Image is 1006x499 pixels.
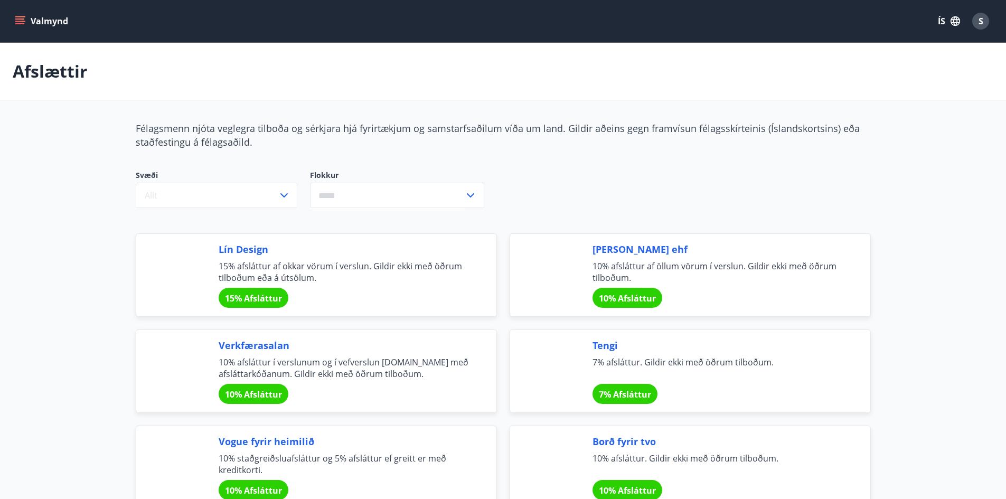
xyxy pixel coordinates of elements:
span: 10% staðgreiðsluafsláttur og 5% afsláttur ef greitt er með kreditkorti. [219,453,471,476]
span: 10% afsláttur af öllum vörum í verslun. Gildir ekki með öðrum tilboðum. [593,260,845,284]
button: Allt [136,183,297,208]
span: 15% Afsláttur [225,293,282,304]
span: Borð fyrir tvo [593,435,845,448]
span: Lín Design [219,242,471,256]
span: 15% afsláttur af okkar vörum í verslun. Gildir ekki með öðrum tilboðum eða á útsölum. [219,260,471,284]
span: 7% afsláttur. Gildir ekki með öðrum tilboðum. [593,356,845,380]
span: 10% Afsláttur [599,293,656,304]
span: 10% Afsláttur [599,485,656,496]
label: Flokkur [310,170,484,181]
span: Tengi [593,338,845,352]
span: 7% Afsláttur [599,389,651,400]
span: Vogue fyrir heimilið [219,435,471,448]
button: ÍS [932,12,966,31]
span: Félagsmenn njóta veglegra tilboða og sérkjara hjá fyrirtækjum og samstarfsaðilum víða um land. Gi... [136,122,860,148]
span: 10% Afsláttur [225,389,282,400]
button: menu [13,12,72,31]
span: 10% afsláttur. Gildir ekki með öðrum tilboðum. [593,453,845,476]
span: Verkfærasalan [219,338,471,352]
span: Svæði [136,170,297,183]
span: [PERSON_NAME] ehf [593,242,845,256]
span: 10% afsláttur í verslunum og í vefverslun [DOMAIN_NAME] með afsláttarkóðanum. Gildir ekki með öðr... [219,356,471,380]
button: S [968,8,993,34]
span: S [979,15,983,27]
span: 10% Afsláttur [225,485,282,496]
p: Afslættir [13,60,88,83]
span: Allt [145,190,157,201]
